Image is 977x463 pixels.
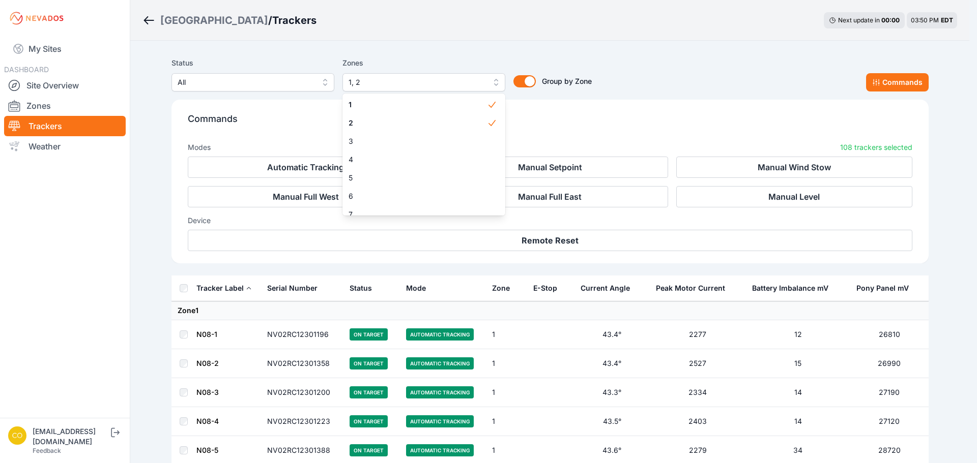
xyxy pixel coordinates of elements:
span: 1 [349,100,487,110]
span: 6 [349,191,487,201]
span: 7 [349,209,487,220]
div: 1, 2 [342,94,505,215]
span: 4 [349,155,487,165]
span: 1, 2 [349,76,485,88]
span: 2 [349,118,487,128]
span: 3 [349,136,487,146]
span: 5 [349,173,487,183]
button: 1, 2 [342,73,505,91]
